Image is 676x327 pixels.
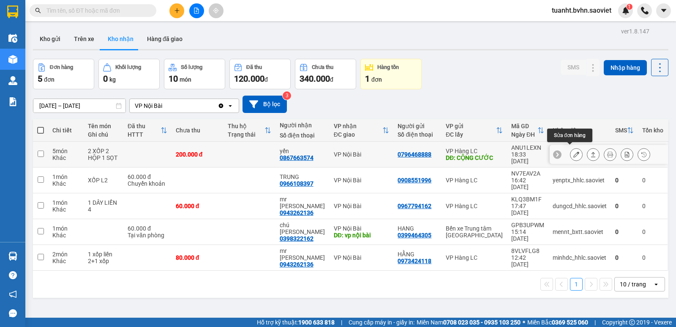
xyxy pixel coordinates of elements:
div: Đơn hàng [50,64,73,70]
button: Khối lượng0kg [98,59,160,89]
div: dungcd_hhlc.saoviet [553,203,607,209]
div: 0 [642,254,663,261]
div: XỐP L2 [88,177,120,184]
span: | [594,318,596,327]
div: Giao hàng [587,148,600,161]
div: GPB3UPWM [511,222,544,228]
div: VP Hàng LC [446,254,503,261]
button: Đã thu120.000đ [229,59,291,89]
div: 12:42 [DATE] [511,254,544,268]
div: Khác [52,180,79,187]
div: DĐ: vp nội bài [334,232,390,239]
div: Khác [52,258,79,264]
div: 0973424118 [398,258,431,264]
span: Miền Bắc [527,318,588,327]
div: KLQ3BM1F [511,196,544,203]
div: 1 DÂY LIỀN 4 [88,199,120,213]
span: 1 [365,74,370,84]
div: VP Nội Bài [135,102,162,110]
button: Chưa thu340.000đ [295,59,356,89]
div: VP nhận [334,123,383,129]
div: VP gửi [446,123,496,129]
div: SMS [615,127,627,134]
div: Hàng tồn [377,64,399,70]
div: ĐC giao [334,131,383,138]
img: warehouse-icon [8,76,17,85]
div: yến [280,148,325,154]
div: Người nhận [280,122,325,129]
div: 8VLVFLG8 [511,247,544,254]
button: Hàng đã giao [140,29,189,49]
div: 0867663574 [280,154,313,161]
th: Toggle SortBy [330,119,394,142]
div: TRUNG [280,173,325,180]
div: 0796468888 [398,151,431,158]
span: Miền Nam [417,318,521,327]
div: Chi tiết [52,127,79,134]
div: NV7EAV2A [511,170,544,177]
input: Select a date range. [33,99,125,113]
div: Sửa đơn hàng [547,129,592,142]
div: VP Hàng LC [446,148,503,154]
div: mr tạo [280,196,325,209]
div: 0908551996 [398,177,431,184]
div: VP Nội Bài [334,151,390,158]
span: copyright [629,319,635,325]
div: VP Nội Bài [334,254,390,261]
div: ANU1LEXN [511,144,544,151]
div: Sửa đơn hàng [570,148,583,161]
div: Ngày ĐH [511,131,537,138]
img: phone-icon [641,7,649,14]
div: 0 [615,254,634,261]
span: Cung cấp máy in - giấy in: [349,318,414,327]
div: Chuyển khoản [128,180,167,187]
svg: Clear value [218,102,224,109]
button: Nhập hàng [604,60,647,75]
span: 1 [628,4,631,10]
div: 17:47 [DATE] [511,203,544,216]
div: VP Nội Bài [334,225,390,232]
div: Trạng thái [228,131,264,138]
div: 0 [642,228,663,235]
div: 0 [615,177,634,184]
div: 200.000 đ [176,151,219,158]
div: Người gửi [398,123,437,129]
div: Khác [52,154,79,161]
div: 60.000 đ [128,225,167,232]
th: Toggle SortBy [611,119,638,142]
div: Số lượng [181,64,202,70]
span: 5 [38,74,42,84]
span: search [35,8,41,14]
input: Selected VP Nội Bài. [163,102,164,110]
div: Đã thu [128,123,161,129]
div: 2 XỐP 2 HỘP 1 SỌT [88,148,120,161]
div: Ghi chú [88,131,120,138]
div: 0 [615,228,634,235]
button: Hàng tồn1đơn [360,59,422,89]
div: 2 món [52,251,79,258]
input: Tìm tên, số ĐT hoặc mã đơn [46,6,146,15]
button: Số lượng10món [164,59,225,89]
img: icon-new-feature [622,7,630,14]
th: Toggle SortBy [442,119,507,142]
div: 0 [642,177,663,184]
button: aim [209,3,224,18]
strong: 0369 525 060 [552,319,588,326]
div: VP Nội Bài [334,177,390,184]
span: question-circle [9,271,17,279]
div: 60.000 đ [128,173,167,180]
span: aim [213,8,219,14]
span: ⚪️ [523,321,525,324]
div: ĐC lấy [446,131,496,138]
div: HANG [398,225,437,232]
div: Nhân viên [553,127,607,134]
th: Toggle SortBy [507,119,548,142]
span: đ [330,76,333,83]
div: 0943262136 [280,261,313,268]
span: | [341,318,342,327]
div: 0398322162 [280,235,313,242]
button: plus [169,3,184,18]
div: 5 món [52,148,79,154]
span: 340.000 [300,74,330,84]
div: Tại văn phòng [128,232,167,239]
